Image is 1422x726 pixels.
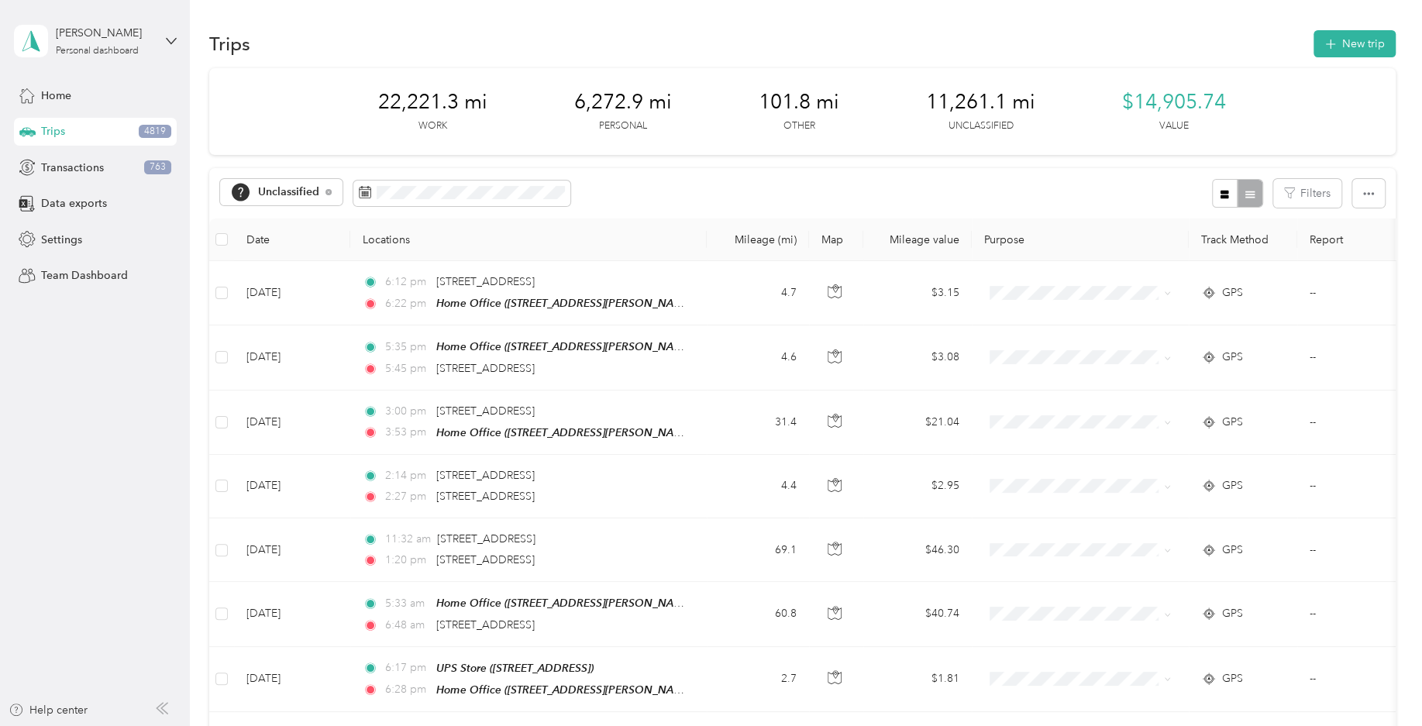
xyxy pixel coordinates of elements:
[863,518,972,582] td: $46.30
[436,426,696,439] span: Home Office ([STREET_ADDRESS][PERSON_NAME])
[436,683,696,697] span: Home Office ([STREET_ADDRESS][PERSON_NAME])
[436,275,535,288] span: [STREET_ADDRESS]
[384,595,429,612] span: 5:33 am
[1222,477,1243,494] span: GPS
[258,187,320,198] span: Unclassified
[1222,670,1243,687] span: GPS
[436,297,696,310] span: Home Office ([STREET_ADDRESS][PERSON_NAME])
[574,90,672,115] span: 6,272.9 mi
[1335,639,1422,726] iframe: Everlance-gr Chat Button Frame
[384,339,429,356] span: 5:35 pm
[234,218,350,261] th: Date
[707,518,809,582] td: 69.1
[436,553,535,566] span: [STREET_ADDRESS]
[384,531,430,548] span: 11:32 am
[707,647,809,712] td: 2.7
[418,119,447,133] p: Work
[949,119,1014,133] p: Unclassified
[350,218,707,261] th: Locations
[436,340,696,353] span: Home Office ([STREET_ADDRESS][PERSON_NAME])
[139,125,171,139] span: 4819
[1222,349,1243,366] span: GPS
[1222,605,1243,622] span: GPS
[436,362,535,375] span: [STREET_ADDRESS]
[1189,218,1297,261] th: Track Method
[863,391,972,455] td: $21.04
[759,90,839,115] span: 101.8 mi
[384,617,429,634] span: 6:48 am
[436,597,696,610] span: Home Office ([STREET_ADDRESS][PERSON_NAME])
[1222,284,1243,301] span: GPS
[234,518,350,582] td: [DATE]
[41,195,107,212] span: Data exports
[384,424,429,441] span: 3:53 pm
[436,618,535,631] span: [STREET_ADDRESS]
[1159,119,1189,133] p: Value
[384,488,429,505] span: 2:27 pm
[384,552,429,569] span: 1:20 pm
[707,455,809,518] td: 4.4
[809,218,863,261] th: Map
[41,88,71,104] span: Home
[41,160,104,176] span: Transactions
[707,325,809,390] td: 4.6
[707,582,809,646] td: 60.8
[1222,542,1243,559] span: GPS
[234,582,350,646] td: [DATE]
[9,702,88,718] button: Help center
[384,403,429,420] span: 3:00 pm
[144,160,171,174] span: 763
[384,467,429,484] span: 2:14 pm
[863,325,972,390] td: $3.08
[436,404,535,418] span: [STREET_ADDRESS]
[1273,179,1341,208] button: Filters
[209,36,250,52] h1: Trips
[384,360,429,377] span: 5:45 pm
[437,532,535,545] span: [STREET_ADDRESS]
[41,123,65,139] span: Trips
[56,25,153,41] div: [PERSON_NAME]
[234,325,350,390] td: [DATE]
[1222,414,1243,431] span: GPS
[436,490,535,503] span: [STREET_ADDRESS]
[707,218,809,261] th: Mileage (mi)
[863,647,972,712] td: $1.81
[56,46,139,56] div: Personal dashboard
[863,455,972,518] td: $2.95
[599,119,647,133] p: Personal
[1122,90,1226,115] span: $14,905.74
[436,469,535,482] span: [STREET_ADDRESS]
[926,90,1035,115] span: 11,261.1 mi
[384,659,429,676] span: 6:17 pm
[234,391,350,455] td: [DATE]
[234,261,350,325] td: [DATE]
[707,391,809,455] td: 31.4
[863,582,972,646] td: $40.74
[234,455,350,518] td: [DATE]
[384,274,429,291] span: 6:12 pm
[972,218,1189,261] th: Purpose
[234,647,350,712] td: [DATE]
[863,218,972,261] th: Mileage value
[41,267,128,284] span: Team Dashboard
[378,90,487,115] span: 22,221.3 mi
[41,232,82,248] span: Settings
[436,662,594,674] span: UPS Store ([STREET_ADDRESS])
[384,295,429,312] span: 6:22 pm
[707,261,809,325] td: 4.7
[783,119,815,133] p: Other
[384,681,429,698] span: 6:28 pm
[863,261,972,325] td: $3.15
[1314,30,1396,57] button: New trip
